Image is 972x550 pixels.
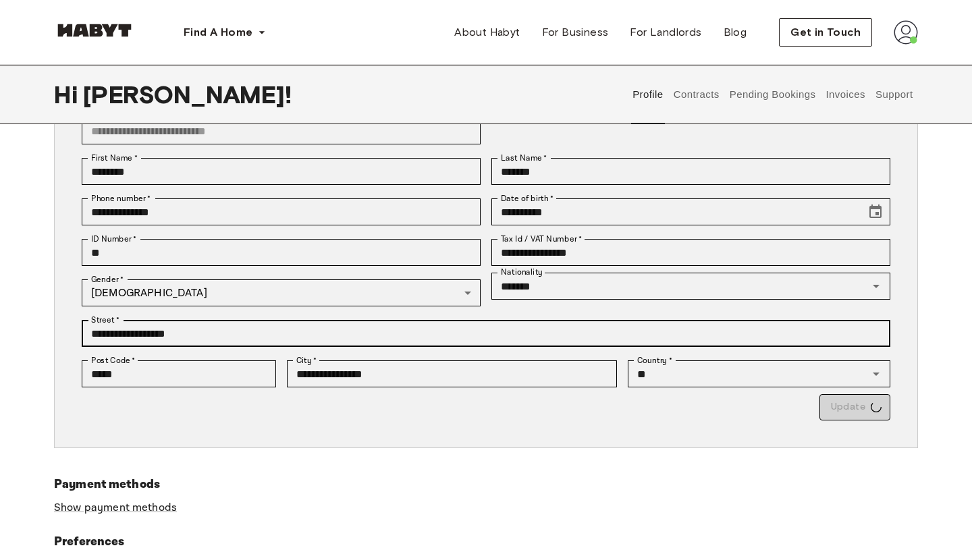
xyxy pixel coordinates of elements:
[173,19,277,46] button: Find A Home
[713,19,758,46] a: Blog
[724,24,747,40] span: Blog
[824,65,867,124] button: Invoices
[779,18,872,47] button: Get in Touch
[873,65,915,124] button: Support
[628,65,918,124] div: user profile tabs
[867,277,886,296] button: Open
[83,80,292,109] span: [PERSON_NAME] !
[54,475,918,494] h6: Payment methods
[91,354,136,366] label: Post Code
[501,192,553,204] label: Date of birth
[501,233,582,245] label: Tax Id / VAT Number
[867,364,886,383] button: Open
[91,314,119,326] label: Street
[862,198,889,225] button: Choose date, selected date is Feb 25, 2001
[82,279,481,306] div: [DEMOGRAPHIC_DATA]
[296,354,317,366] label: City
[54,80,83,109] span: Hi
[454,24,520,40] span: About Habyt
[531,19,620,46] a: For Business
[91,152,138,164] label: First Name
[54,501,177,515] a: Show payment methods
[82,117,481,144] div: You can't change your email address at the moment. Please reach out to customer support in case y...
[501,152,547,164] label: Last Name
[443,19,531,46] a: About Habyt
[501,267,543,278] label: Nationality
[542,24,609,40] span: For Business
[184,24,252,40] span: Find A Home
[894,20,918,45] img: avatar
[91,233,136,245] label: ID Number
[54,24,135,37] img: Habyt
[91,192,151,204] label: Phone number
[630,24,701,40] span: For Landlords
[631,65,666,124] button: Profile
[91,273,124,285] label: Gender
[790,24,861,40] span: Get in Touch
[728,65,817,124] button: Pending Bookings
[619,19,712,46] a: For Landlords
[637,354,672,366] label: Country
[672,65,721,124] button: Contracts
